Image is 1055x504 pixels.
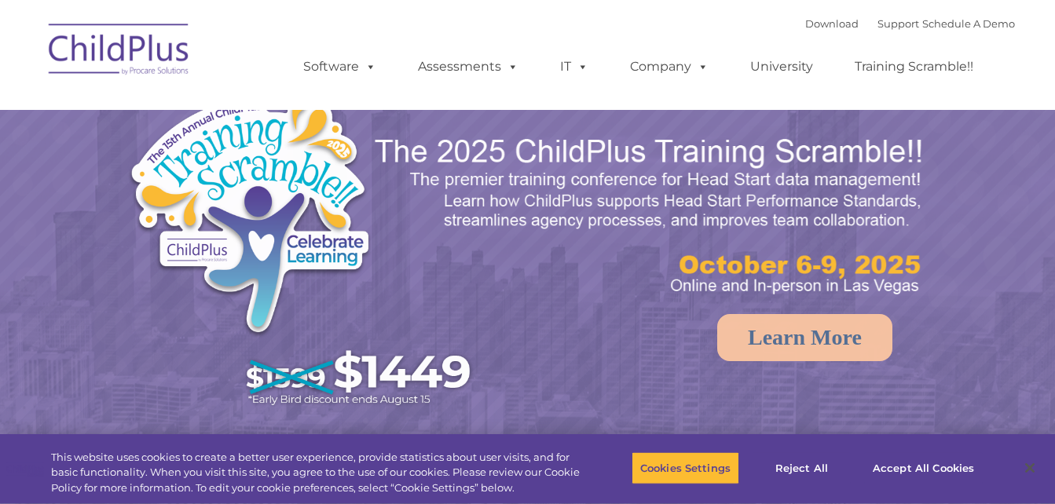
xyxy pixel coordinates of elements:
a: Training Scramble!! [839,51,989,82]
button: Reject All [753,451,851,484]
a: Software [288,51,392,82]
img: ChildPlus by Procare Solutions [41,13,198,91]
a: University [734,51,829,82]
font: | [805,17,1015,30]
a: Assessments [402,51,534,82]
button: Cookies Settings [632,451,739,484]
a: Learn More [717,314,892,361]
div: This website uses cookies to create a better user experience, provide statistics about user visit... [51,450,581,496]
a: Schedule A Demo [922,17,1015,30]
button: Close [1013,451,1047,485]
a: Company [614,51,724,82]
button: Accept All Cookies [864,451,983,484]
a: IT [544,51,604,82]
a: Support [877,17,919,30]
a: Download [805,17,859,30]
